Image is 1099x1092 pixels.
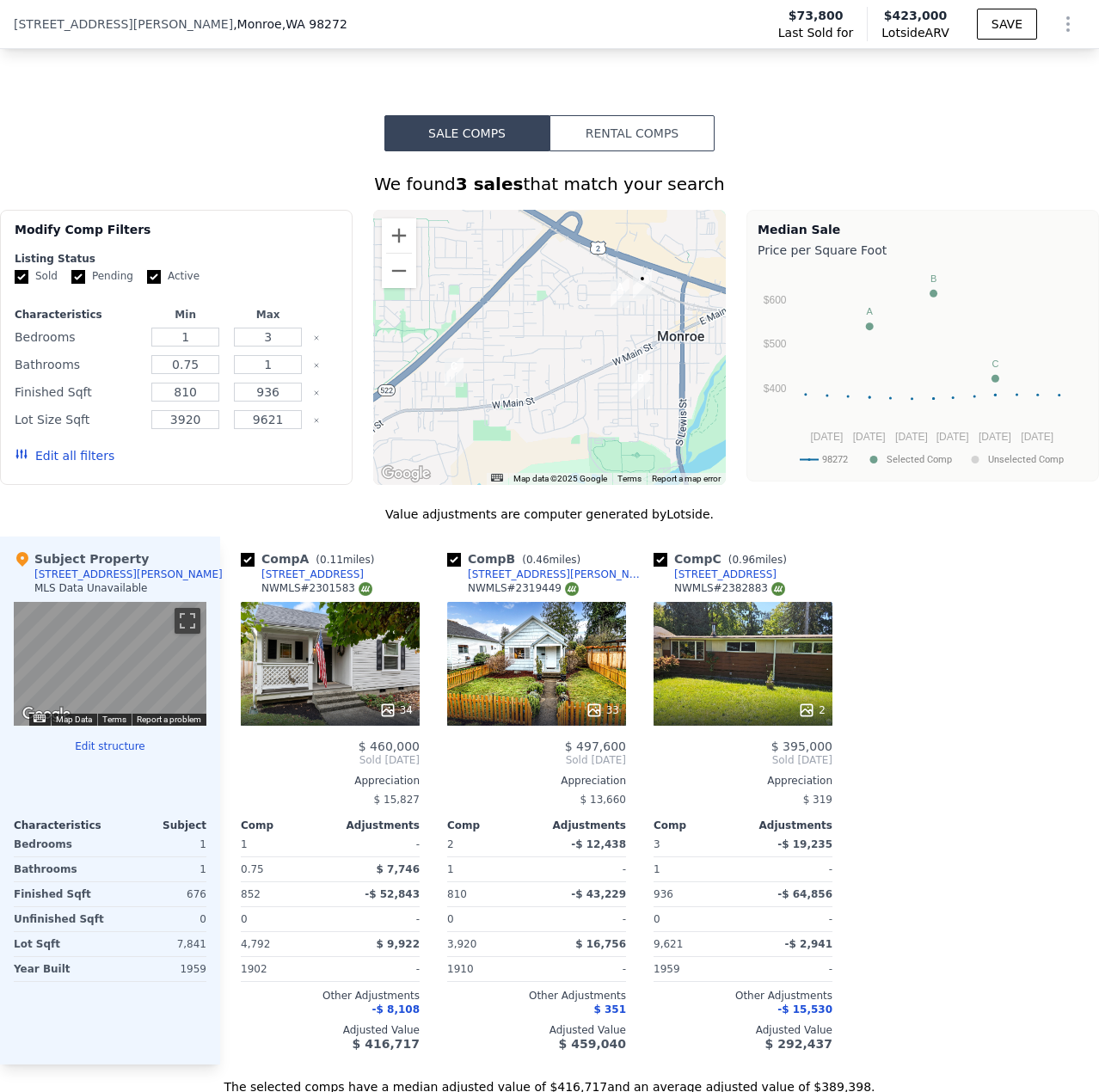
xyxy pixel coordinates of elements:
img: NWMLS Logo [771,582,785,596]
div: Comp B [447,550,587,567]
img: Google [18,703,75,726]
div: Adjusted Value [241,1023,420,1037]
div: 7,841 [114,932,206,956]
div: 341 S Sams St [631,370,650,399]
a: [STREET_ADDRESS] [241,567,364,581]
div: 33 [586,702,619,719]
span: [STREET_ADDRESS][PERSON_NAME] [14,15,233,33]
span: -$ 52,843 [365,888,420,900]
button: Map Data [56,714,92,726]
div: Characteristics [14,819,110,832]
button: SAVE [977,9,1037,40]
div: 1 [114,857,206,881]
div: 676 [114,882,206,906]
div: - [746,907,832,931]
div: - [540,957,626,981]
div: Subject Property [14,550,149,567]
span: , WA 98272 [282,17,347,31]
span: $73,800 [789,7,844,24]
text: [DATE] [979,431,1011,443]
text: [DATE] [895,431,928,443]
button: Edit structure [14,739,206,753]
span: 4,792 [241,938,270,950]
span: ( miles) [721,554,794,566]
div: Bathrooms [14,857,107,881]
span: Lotside ARV [881,24,949,41]
div: Comp [654,819,743,832]
img: NWMLS Logo [359,582,372,596]
span: Sold [DATE] [241,753,420,767]
a: Report a problem [137,715,201,724]
button: Clear [313,390,320,396]
div: Bathrooms [15,353,141,377]
div: [STREET_ADDRESS] [261,567,364,581]
div: Other Adjustments [447,989,626,1003]
div: 1902 [241,957,327,981]
span: $ 13,660 [580,794,626,806]
div: NWMLS # 2319449 [468,581,579,596]
span: 3,920 [447,938,476,950]
div: Price per Square Foot [758,238,1088,262]
button: Show Options [1051,7,1085,41]
span: 852 [241,888,261,900]
div: Characteristics [15,308,141,322]
span: $ 15,827 [374,794,420,806]
span: $ 459,040 [559,1037,626,1051]
span: 0 [241,913,248,925]
div: - [334,907,420,931]
div: 1910 [447,957,533,981]
span: $ 416,717 [353,1037,420,1051]
div: - [334,832,420,856]
text: $600 [764,294,787,306]
label: Pending [71,269,133,284]
text: [DATE] [853,431,886,443]
span: 0.96 [732,554,755,566]
div: - [540,857,626,881]
text: $400 [764,383,787,395]
div: Min [148,308,224,322]
div: Comp C [654,550,794,567]
div: 320 Elizabeth St [633,270,652,299]
text: $500 [764,338,787,350]
span: $ 7,746 [377,863,420,875]
div: 1 [114,832,206,856]
button: Clear [313,417,320,424]
span: $ 351 [593,1003,626,1015]
span: $ 16,756 [575,938,626,950]
div: Unfinished Sqft [14,907,107,931]
div: 17616 160th St SE [445,358,464,387]
span: Sold [DATE] [447,753,626,767]
span: Map data ©2025 Google [513,474,607,483]
text: [DATE] [1021,431,1053,443]
button: Clear [313,362,320,369]
div: - [746,957,832,981]
span: 3 [654,838,660,850]
div: [STREET_ADDRESS][PERSON_NAME] [468,567,647,581]
span: Last Sold for [778,24,854,41]
div: Lot Size Sqft [15,408,141,432]
div: Map [14,602,206,726]
div: - [334,957,420,981]
div: Modify Comp Filters [15,221,338,252]
img: NWMLS Logo [565,582,579,596]
div: Appreciation [447,774,626,788]
div: Adjusted Value [654,1023,832,1037]
span: $ 497,600 [565,739,626,753]
text: B [930,273,936,284]
span: 1 [241,838,248,850]
span: -$ 8,108 [372,1003,420,1015]
text: A [867,306,874,316]
span: 2 [447,838,454,850]
div: 1 [654,857,740,881]
div: Year Built [14,957,107,981]
a: Report a map error [652,474,721,483]
a: [STREET_ADDRESS] [654,567,777,581]
button: Keyboard shortcuts [491,474,503,482]
button: Keyboard shortcuts [34,715,46,722]
div: Street View [14,602,206,726]
span: 9,621 [654,938,683,950]
text: [DATE] [810,431,843,443]
a: [STREET_ADDRESS][PERSON_NAME] [447,567,647,581]
button: Zoom out [382,254,416,288]
span: -$ 19,235 [777,838,832,850]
